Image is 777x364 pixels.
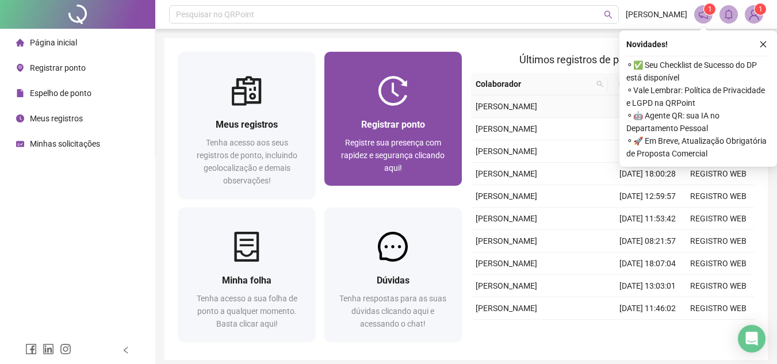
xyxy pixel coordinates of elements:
[613,230,683,252] td: [DATE] 08:21:57
[476,304,537,313] span: [PERSON_NAME]
[30,38,77,47] span: Página inicial
[25,343,37,355] span: facebook
[594,75,606,93] span: search
[216,119,278,130] span: Meus registros
[608,73,676,95] th: Data/Hora
[16,64,24,72] span: environment
[60,343,71,355] span: instagram
[613,78,663,90] span: Data/Hora
[613,95,683,118] td: [DATE] 08:18:40
[324,52,461,186] a: Registrar pontoRegistre sua presença com rapidez e segurança clicando aqui!
[361,119,425,130] span: Registrar ponto
[604,10,613,19] span: search
[341,138,445,173] span: Registre sua presença com rapidez e segurança clicando aqui!
[476,147,537,156] span: [PERSON_NAME]
[613,163,683,185] td: [DATE] 18:00:28
[626,109,770,135] span: ⚬ 🤖 Agente QR: sua IA no Departamento Pessoal
[476,214,537,223] span: [PERSON_NAME]
[626,84,770,109] span: ⚬ Vale Lembrar: Política de Privacidade e LGPD na QRPoint
[476,236,537,246] span: [PERSON_NAME]
[476,102,537,111] span: [PERSON_NAME]
[626,38,668,51] span: Novidades !
[30,114,83,123] span: Meus registros
[683,297,754,320] td: REGISTRO WEB
[626,135,770,160] span: ⚬ 🚀 Em Breve, Atualização Obrigatória de Proposta Comercial
[724,9,734,20] span: bell
[476,169,537,178] span: [PERSON_NAME]
[683,208,754,230] td: REGISTRO WEB
[626,59,770,84] span: ⚬ ✅ Seu Checklist de Sucesso do DP está disponível
[519,53,705,66] span: Últimos registros de ponto sincronizados
[613,297,683,320] td: [DATE] 11:46:02
[613,275,683,297] td: [DATE] 13:03:01
[683,320,754,342] td: REGISTRO WEB
[626,8,687,21] span: [PERSON_NAME]
[745,6,763,23] img: 84440
[16,140,24,148] span: schedule
[755,3,766,15] sup: Atualize o seu contato no menu Meus Dados
[197,294,297,328] span: Tenha acesso a sua folha de ponto a qualquer momento. Basta clicar aqui!
[738,325,765,352] div: Open Intercom Messenger
[476,124,537,133] span: [PERSON_NAME]
[43,343,54,355] span: linkedin
[222,275,271,286] span: Minha folha
[683,275,754,297] td: REGISTRO WEB
[683,185,754,208] td: REGISTRO WEB
[613,252,683,275] td: [DATE] 18:07:04
[377,275,409,286] span: Dúvidas
[613,118,683,140] td: [DATE] 12:04:14
[476,259,537,268] span: [PERSON_NAME]
[613,140,683,163] td: [DATE] 09:01:54
[683,230,754,252] td: REGISTRO WEB
[30,139,100,148] span: Minhas solicitações
[683,163,754,185] td: REGISTRO WEB
[16,89,24,97] span: file
[759,5,763,13] span: 1
[476,78,592,90] span: Colaborador
[596,81,603,87] span: search
[759,40,767,48] span: close
[16,114,24,122] span: clock-circle
[613,320,683,342] td: [DATE] 08:18:44
[178,208,315,342] a: Minha folhaTenha acesso a sua folha de ponto a qualquer momento. Basta clicar aqui!
[30,63,86,72] span: Registrar ponto
[324,208,461,342] a: DúvidasTenha respostas para as suas dúvidas clicando aqui e acessando o chat!
[708,5,712,13] span: 1
[16,39,24,47] span: home
[683,252,754,275] td: REGISTRO WEB
[613,208,683,230] td: [DATE] 11:53:42
[698,9,709,20] span: notification
[178,52,315,198] a: Meus registrosTenha acesso aos seus registros de ponto, incluindo geolocalização e demais observa...
[339,294,446,328] span: Tenha respostas para as suas dúvidas clicando aqui e acessando o chat!
[122,346,130,354] span: left
[613,185,683,208] td: [DATE] 12:59:57
[476,281,537,290] span: [PERSON_NAME]
[30,89,91,98] span: Espelho de ponto
[704,3,715,15] sup: 1
[197,138,297,185] span: Tenha acesso aos seus registros de ponto, incluindo geolocalização e demais observações!
[476,191,537,201] span: [PERSON_NAME]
